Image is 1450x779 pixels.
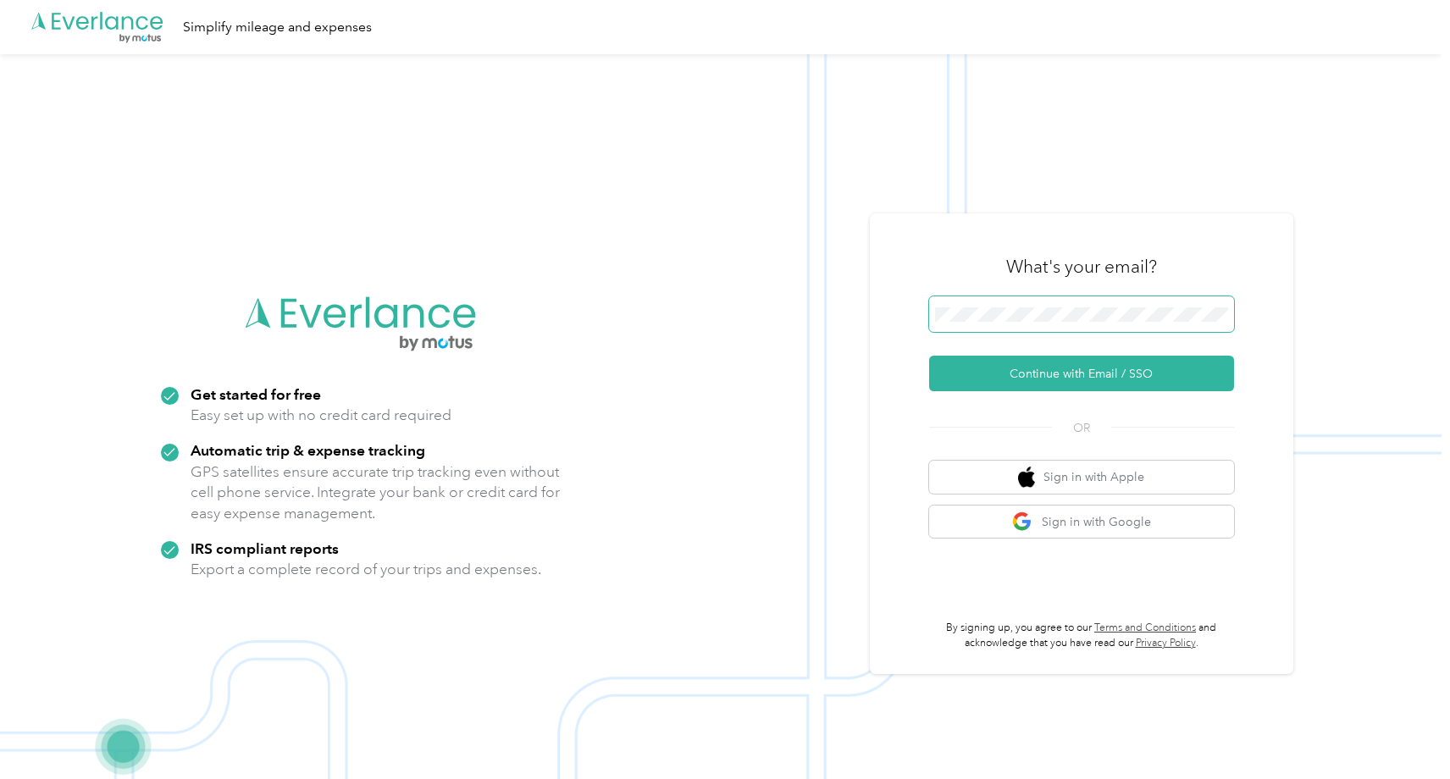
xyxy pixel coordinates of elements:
[191,559,541,580] p: Export a complete record of your trips and expenses.
[1136,637,1196,649] a: Privacy Policy
[1006,255,1157,279] h3: What's your email?
[191,461,561,524] p: GPS satellites ensure accurate trip tracking even without cell phone service. Integrate your bank...
[929,461,1234,494] button: apple logoSign in with Apple
[929,356,1234,391] button: Continue with Email / SSO
[929,621,1234,650] p: By signing up, you agree to our and acknowledge that you have read our .
[191,539,339,557] strong: IRS compliant reports
[929,506,1234,539] button: google logoSign in with Google
[1052,419,1111,437] span: OR
[1018,467,1035,488] img: apple logo
[183,17,372,38] div: Simplify mileage and expenses
[191,385,321,403] strong: Get started for free
[191,441,425,459] strong: Automatic trip & expense tracking
[1012,511,1033,533] img: google logo
[191,405,451,426] p: Easy set up with no credit card required
[1094,622,1196,634] a: Terms and Conditions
